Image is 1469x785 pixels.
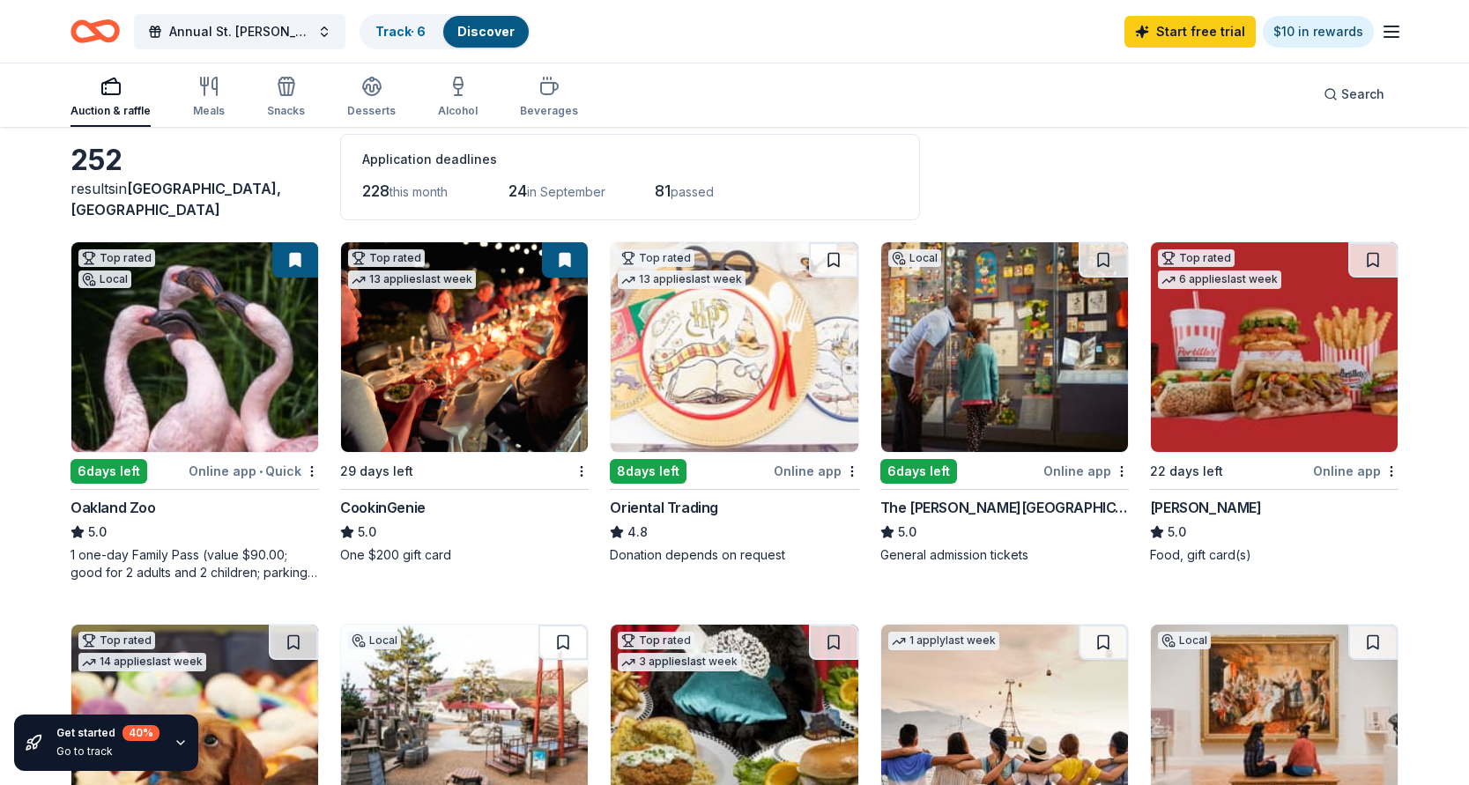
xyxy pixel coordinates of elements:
[78,653,206,671] div: 14 applies last week
[1043,460,1129,482] div: Online app
[527,184,605,199] span: in September
[341,242,588,452] img: Image for CookinGenie
[508,181,527,200] span: 24
[1158,249,1235,267] div: Top rated
[56,725,160,741] div: Get started
[1309,77,1399,112] button: Search
[78,270,131,288] div: Local
[193,69,225,127] button: Meals
[1151,242,1398,452] img: Image for Portillo's
[347,69,396,127] button: Desserts
[618,653,741,671] div: 3 applies last week
[618,632,694,649] div: Top rated
[340,497,426,518] div: CookinGenie
[1313,460,1399,482] div: Online app
[122,725,160,741] div: 40 %
[267,69,305,127] button: Snacks
[375,24,426,39] a: Track· 6
[627,522,648,543] span: 4.8
[611,242,857,452] img: Image for Oriental Trading
[390,184,448,199] span: this month
[655,181,671,200] span: 81
[70,241,319,581] a: Image for Oakland ZooTop ratedLocal6days leftOnline app•QuickOakland Zoo5.01 one-day Family Pass ...
[1150,546,1399,564] div: Food, gift card(s)
[358,522,376,543] span: 5.0
[880,497,1129,518] div: The [PERSON_NAME][GEOGRAPHIC_DATA]
[78,632,155,649] div: Top rated
[888,249,941,267] div: Local
[1150,497,1262,518] div: [PERSON_NAME]
[70,546,319,581] div: 1 one-day Family Pass (value $90.00; good for 2 adults and 2 children; parking is included)
[348,270,476,289] div: 13 applies last week
[1150,241,1399,564] a: Image for Portillo'sTop rated6 applieslast week22 days leftOnline app[PERSON_NAME]5.0Food, gift c...
[618,270,746,289] div: 13 applies last week
[71,242,318,452] img: Image for Oakland Zoo
[880,459,957,484] div: 6 days left
[70,180,281,218] span: in
[520,104,578,118] div: Beverages
[610,241,858,564] a: Image for Oriental TradingTop rated13 applieslast week8days leftOnline appOriental Trading4.8Dona...
[70,69,151,127] button: Auction & raffle
[267,104,305,118] div: Snacks
[169,21,310,42] span: Annual St. [PERSON_NAME] Festival
[1158,632,1211,649] div: Local
[618,249,694,267] div: Top rated
[340,546,589,564] div: One $200 gift card
[348,632,401,649] div: Local
[70,143,319,178] div: 252
[340,461,413,482] div: 29 days left
[70,11,120,52] a: Home
[259,464,263,478] span: •
[610,497,718,518] div: Oriental Trading
[774,460,859,482] div: Online app
[362,149,898,170] div: Application deadlines
[438,104,478,118] div: Alcohol
[610,546,858,564] div: Donation depends on request
[70,178,319,220] div: results
[888,632,999,650] div: 1 apply last week
[70,459,147,484] div: 6 days left
[360,14,530,49] button: Track· 6Discover
[362,181,390,200] span: 228
[880,241,1129,564] a: Image for The Walt Disney MuseumLocal6days leftOnline appThe [PERSON_NAME][GEOGRAPHIC_DATA]5.0Gen...
[457,24,515,39] a: Discover
[70,180,281,218] span: [GEOGRAPHIC_DATA], [GEOGRAPHIC_DATA]
[520,69,578,127] button: Beverages
[1263,16,1374,48] a: $10 in rewards
[134,14,345,49] button: Annual St. [PERSON_NAME] Festival
[1124,16,1256,48] a: Start free trial
[898,522,916,543] span: 5.0
[348,249,425,267] div: Top rated
[880,546,1129,564] div: General admission tickets
[1158,270,1281,289] div: 6 applies last week
[88,522,107,543] span: 5.0
[78,249,155,267] div: Top rated
[70,497,156,518] div: Oakland Zoo
[1341,84,1384,105] span: Search
[671,184,714,199] span: passed
[1150,461,1223,482] div: 22 days left
[56,744,160,759] div: Go to track
[610,459,686,484] div: 8 days left
[70,104,151,118] div: Auction & raffle
[189,460,319,482] div: Online app Quick
[347,104,396,118] div: Desserts
[881,242,1128,452] img: Image for The Walt Disney Museum
[340,241,589,564] a: Image for CookinGenieTop rated13 applieslast week29 days leftCookinGenie5.0One $200 gift card
[193,104,225,118] div: Meals
[1168,522,1186,543] span: 5.0
[438,69,478,127] button: Alcohol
